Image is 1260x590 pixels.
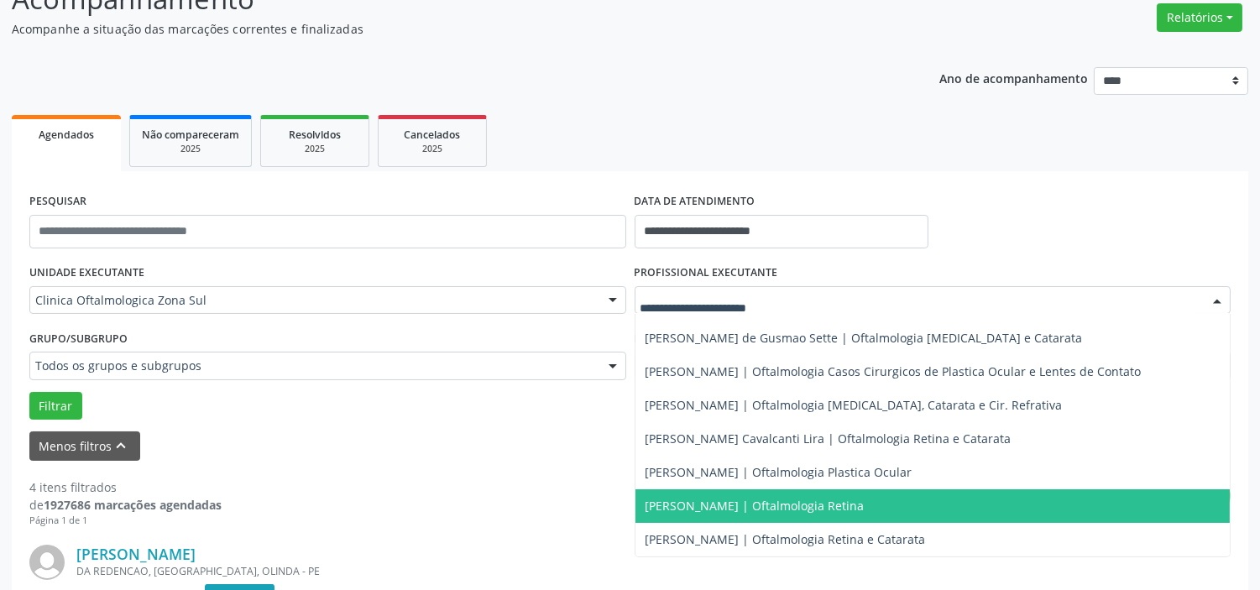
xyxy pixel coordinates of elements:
[273,143,357,155] div: 2025
[76,545,196,563] a: [PERSON_NAME]
[29,392,82,420] button: Filtrar
[635,260,778,286] label: PROFISSIONAL EXECUTANTE
[646,431,1012,446] span: [PERSON_NAME] Cavalcanti Lira | Oftalmologia Retina e Catarata
[1157,3,1242,32] button: Relatórios
[646,498,865,514] span: [PERSON_NAME] | Oftalmologia Retina
[939,67,1088,88] p: Ano de acompanhamento
[29,260,144,286] label: UNIDADE EXECUTANTE
[29,496,222,514] div: de
[12,20,877,38] p: Acompanhe a situação das marcações correntes e finalizadas
[29,514,222,528] div: Página 1 de 1
[142,143,239,155] div: 2025
[29,431,140,461] button: Menos filtroskeyboard_arrow_up
[635,189,755,215] label: DATA DE ATENDIMENTO
[44,497,222,513] strong: 1927686 marcações agendadas
[646,397,1063,413] span: [PERSON_NAME] | Oftalmologia [MEDICAL_DATA], Catarata e Cir. Refrativa
[39,128,94,142] span: Agendados
[142,128,239,142] span: Não compareceram
[646,363,1142,379] span: [PERSON_NAME] | Oftalmologia Casos Cirurgicos de Plastica Ocular e Lentes de Contato
[29,326,128,352] label: Grupo/Subgrupo
[29,189,86,215] label: PESQUISAR
[35,358,592,374] span: Todos os grupos e subgrupos
[646,464,912,480] span: [PERSON_NAME] | Oftalmologia Plastica Ocular
[289,128,341,142] span: Resolvidos
[76,564,979,578] div: DA REDENCAO, [GEOGRAPHIC_DATA], OLINDA - PE
[29,478,222,496] div: 4 itens filtrados
[29,545,65,580] img: img
[390,143,474,155] div: 2025
[112,436,131,455] i: keyboard_arrow_up
[646,330,1083,346] span: [PERSON_NAME] de Gusmao Sette | Oftalmologia [MEDICAL_DATA] e Catarata
[35,292,592,309] span: Clinica Oftalmologica Zona Sul
[646,531,926,547] span: [PERSON_NAME] | Oftalmologia Retina e Catarata
[405,128,461,142] span: Cancelados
